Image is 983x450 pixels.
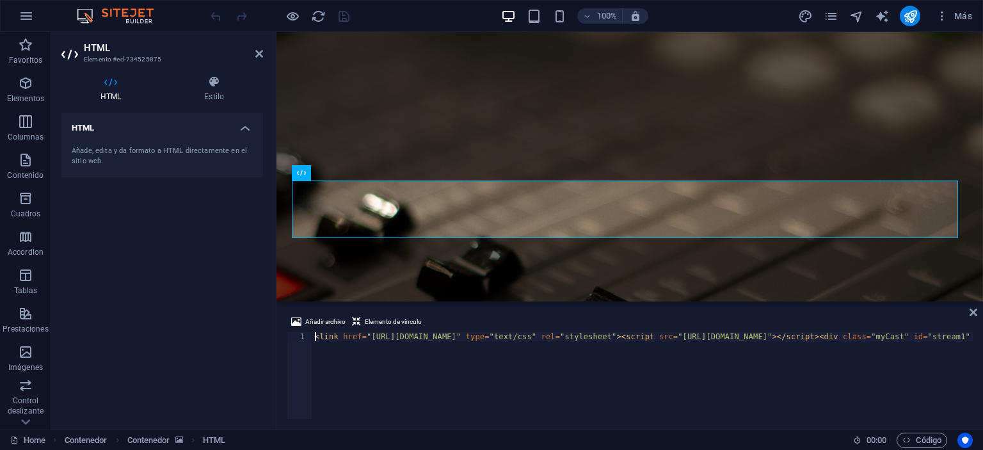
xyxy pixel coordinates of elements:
a: Haz clic para cancelar la selección y doble clic para abrir páginas [10,433,45,448]
button: Código [897,433,947,448]
p: Contenido [7,170,44,181]
span: Añadir archivo [305,314,346,330]
h3: Elemento #ed-734525875 [84,54,237,65]
button: text_generator [874,8,890,24]
button: reload [310,8,326,24]
span: Elemento de vínculo [365,314,422,330]
button: Haz clic para salir del modo de previsualización y seguir editando [285,8,300,24]
p: Prestaciones [3,324,48,334]
button: publish [900,6,920,26]
span: : [875,435,877,445]
h2: HTML [84,42,263,54]
i: Navegador [849,9,864,24]
i: Al redimensionar, ajustar el nivel de zoom automáticamente para ajustarse al dispositivo elegido. [630,10,641,22]
button: Usercentrics [957,433,973,448]
i: Publicar [903,9,918,24]
span: Haz clic para seleccionar y doble clic para editar [203,433,225,448]
h4: HTML [61,76,165,102]
span: 00 00 [867,433,886,448]
button: Elemento de vínculo [350,314,424,330]
p: Elementos [7,93,44,104]
nav: breadcrumb [65,433,226,448]
button: navigator [849,8,864,24]
h4: Estilo [165,76,263,102]
p: Cuadros [11,209,41,219]
img: Editor Logo [74,8,170,24]
p: Favoritos [9,55,42,65]
i: Volver a cargar página [311,9,326,24]
span: Haz clic para seleccionar y doble clic para editar [127,433,170,448]
i: AI Writer [875,9,890,24]
button: pages [823,8,838,24]
h4: HTML [61,113,263,136]
span: Código [902,433,941,448]
button: Añadir archivo [289,314,348,330]
p: Tablas [14,285,38,296]
i: Este elemento contiene un fondo [175,437,183,444]
p: Imágenes [8,362,43,373]
h6: Tiempo de la sesión [853,433,887,448]
i: Páginas (Ctrl+Alt+S) [824,9,838,24]
div: 1 [287,332,313,341]
span: Más [936,10,972,22]
button: 100% [577,8,623,24]
button: design [797,8,813,24]
p: Columnas [8,132,44,142]
div: Añade, edita y da formato a HTML directamente en el sitio web. [72,146,253,167]
p: Accordion [8,247,44,257]
i: Diseño (Ctrl+Alt+Y) [798,9,813,24]
span: Haz clic para seleccionar y doble clic para editar [65,433,108,448]
button: Más [931,6,977,26]
h6: 100% [596,8,617,24]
